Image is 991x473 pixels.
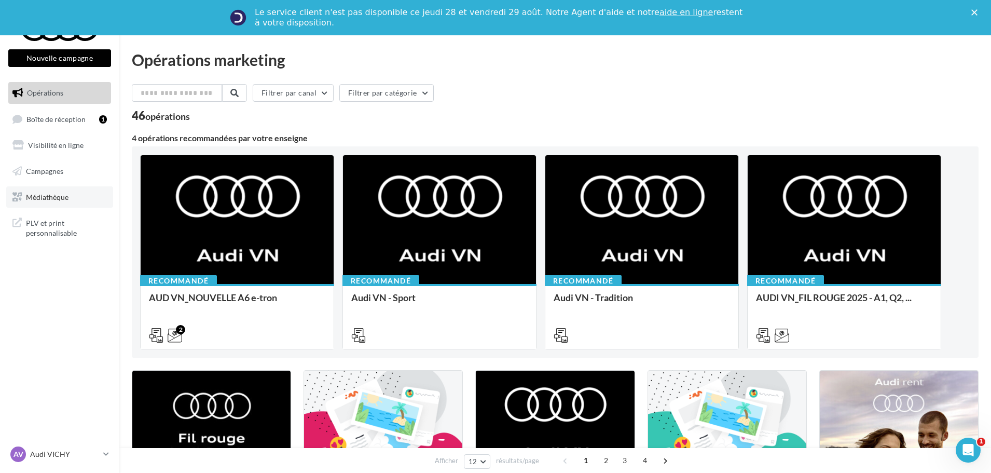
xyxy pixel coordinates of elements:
[99,115,107,124] div: 1
[747,275,824,287] div: Recommandé
[132,134,979,142] div: 4 opérations recommandées par votre enseigne
[13,449,23,460] span: AV
[230,9,246,26] img: Profile image for Service-Client
[6,108,113,130] a: Boîte de réception1
[577,452,594,469] span: 1
[6,186,113,208] a: Médiathèque
[140,275,217,287] div: Recommandé
[176,325,185,334] div: 2
[464,454,490,469] button: 12
[253,84,334,102] button: Filtrer par canal
[6,134,113,156] a: Visibilité en ligne
[132,52,979,67] div: Opérations marketing
[28,141,84,150] span: Visibilité en ligne
[149,292,277,303] span: AUD VN_NOUVELLE A6 e-tron
[26,167,63,175] span: Campagnes
[756,292,912,303] span: AUDI VN_FIL ROUGE 2025 - A1, Q2, ...
[469,457,477,466] span: 12
[6,82,113,104] a: Opérations
[6,160,113,182] a: Campagnes
[145,112,190,121] div: opérations
[637,452,653,469] span: 4
[26,216,107,238] span: PLV et print personnalisable
[616,452,633,469] span: 3
[6,212,113,242] a: PLV et print personnalisable
[496,456,539,466] span: résultats/page
[30,449,99,460] p: Audi VICHY
[255,7,745,28] div: Le service client n'est pas disponible ce jeudi 28 et vendredi 29 août. Notre Agent d'aide et not...
[8,444,111,464] a: AV Audi VICHY
[971,9,982,16] div: Fermer
[956,438,981,463] iframe: Intercom live chat
[339,84,434,102] button: Filtrer par catégorie
[26,114,86,123] span: Boîte de réception
[545,275,622,287] div: Recommandé
[132,110,190,121] div: 46
[659,7,713,17] a: aide en ligne
[598,452,614,469] span: 2
[8,49,111,67] button: Nouvelle campagne
[435,456,458,466] span: Afficher
[27,88,63,97] span: Opérations
[977,438,985,446] span: 1
[26,192,68,201] span: Médiathèque
[342,275,419,287] div: Recommandé
[351,292,416,303] span: Audi VN - Sport
[554,292,633,303] span: Audi VN - Tradition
